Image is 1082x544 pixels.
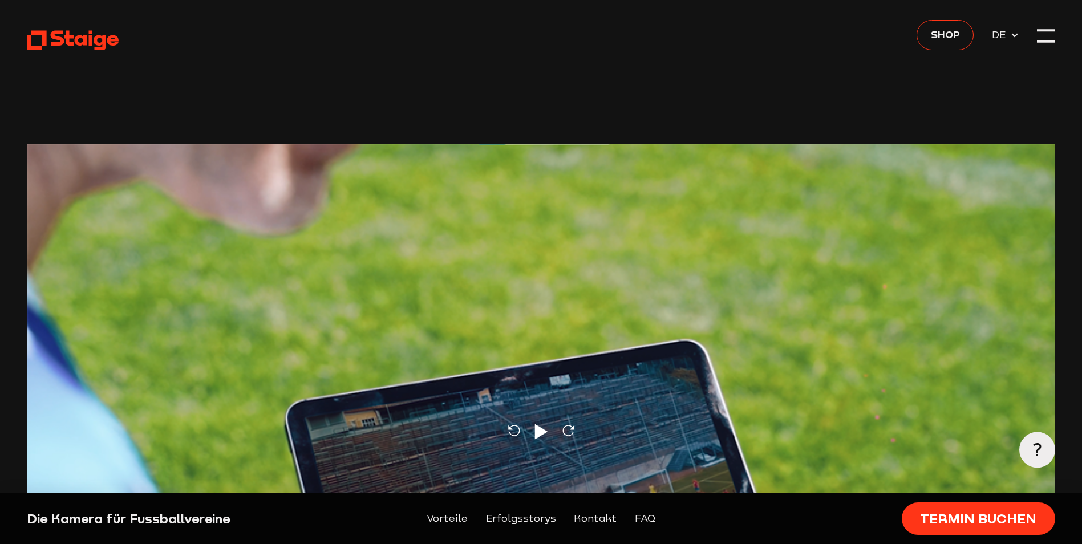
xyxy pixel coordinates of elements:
[27,510,274,527] div: Die Kamera für Fussballvereine
[917,20,974,50] a: Shop
[635,511,655,527] a: FAQ
[427,511,468,527] a: Vorteile
[931,26,960,42] span: Shop
[574,511,617,527] a: Kontakt
[486,511,556,527] a: Erfolgsstorys
[992,27,1010,43] span: DE
[902,502,1055,535] a: Termin buchen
